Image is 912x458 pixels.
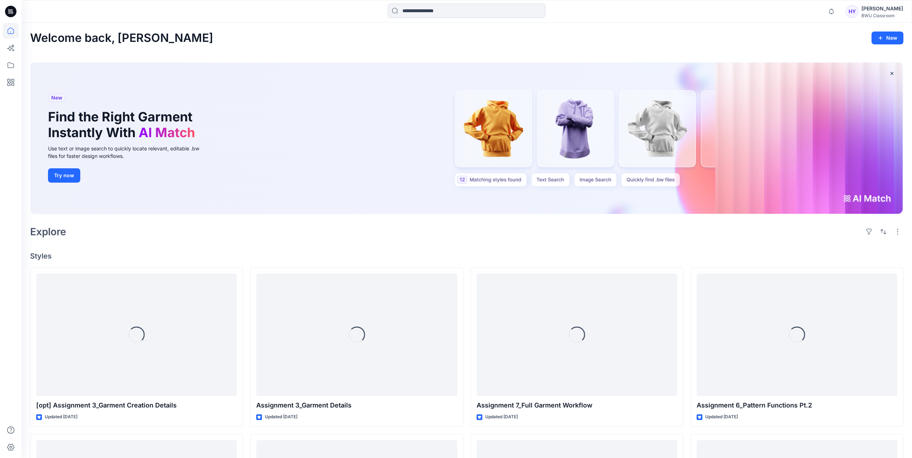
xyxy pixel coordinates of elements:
[51,93,62,102] span: New
[477,400,677,410] p: Assignment 7_Full Garment Workflow
[48,109,199,140] h1: Find the Right Garment Instantly With
[705,413,738,421] p: Updated [DATE]
[485,413,518,421] p: Updated [DATE]
[139,125,195,140] span: AI Match
[265,413,297,421] p: Updated [DATE]
[872,32,903,44] button: New
[846,5,859,18] div: HY
[30,32,213,45] h2: Welcome back, [PERSON_NAME]
[48,168,80,183] button: Try now
[36,400,237,410] p: [opt] Assignment 3_Garment Creation Details
[30,252,903,260] h4: Styles
[861,4,903,13] div: [PERSON_NAME]
[861,13,903,18] div: BWU Classroom
[45,413,77,421] p: Updated [DATE]
[48,145,209,160] div: Use text or image search to quickly locate relevant, editable .bw files for faster design workflows.
[697,400,897,410] p: Assignment 6_Pattern Functions Pt.2
[30,226,66,237] h2: Explore
[256,400,457,410] p: Assignment 3_Garment Details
